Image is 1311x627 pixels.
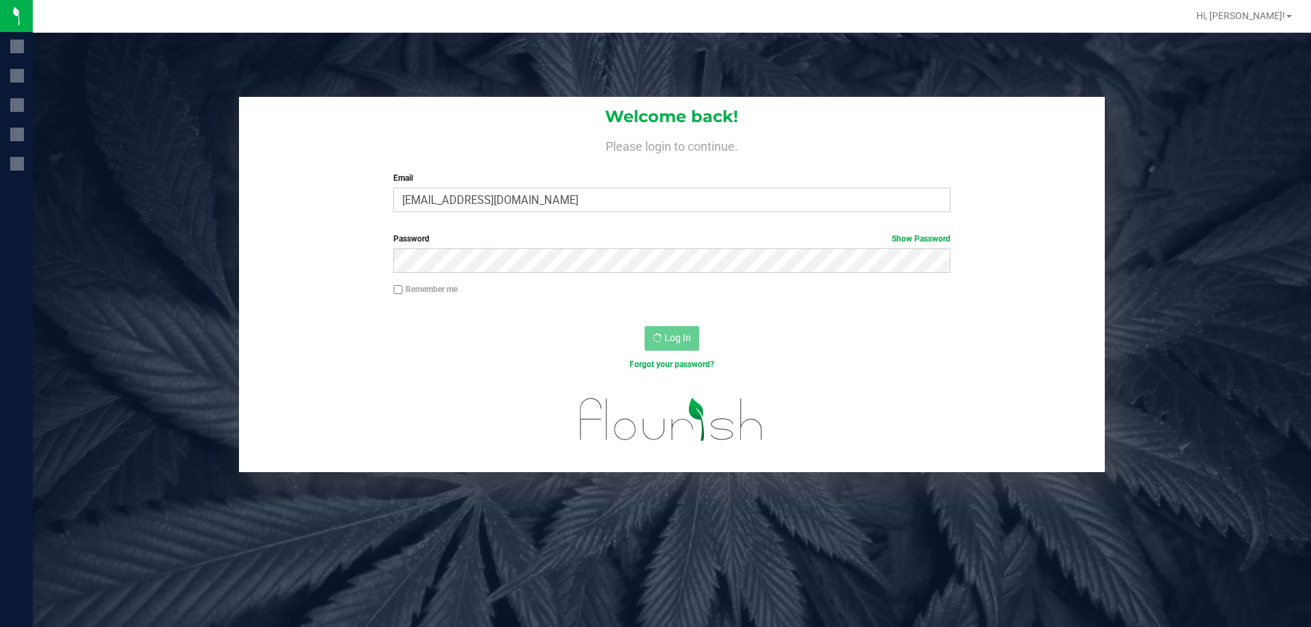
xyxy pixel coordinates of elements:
[645,326,699,351] button: Log In
[1196,10,1285,21] span: Hi, [PERSON_NAME]!
[393,285,403,295] input: Remember me
[630,360,714,369] a: Forgot your password?
[892,234,950,244] a: Show Password
[393,234,429,244] span: Password
[664,332,691,343] span: Log In
[393,283,457,295] label: Remember me
[393,172,950,184] label: Email
[239,108,1105,126] h1: Welcome back!
[563,385,780,454] img: flourish_logo.svg
[239,136,1105,153] h4: Please login to continue.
